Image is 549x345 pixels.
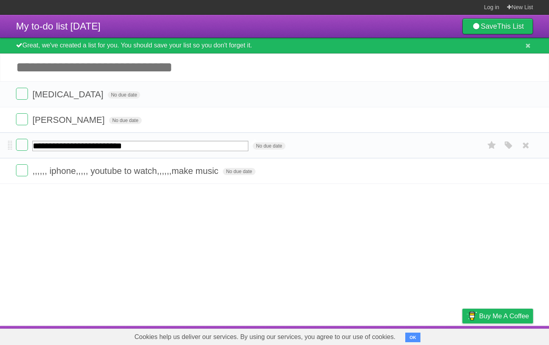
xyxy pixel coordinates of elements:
[32,115,107,125] span: [PERSON_NAME]
[32,166,220,176] span: ,,,,,, iphone,,,,, youtube to watch,,,,,,make music
[462,18,533,34] a: SaveThis List
[16,139,28,151] label: Done
[16,21,101,32] span: My to-do list [DATE]
[109,117,141,124] span: No due date
[479,309,529,323] span: Buy me a coffee
[16,164,28,176] label: Done
[484,139,499,152] label: Star task
[223,168,255,175] span: No due date
[383,328,415,343] a: Developers
[32,89,105,99] span: [MEDICAL_DATA]
[127,329,404,345] span: Cookies help us deliver our services. By using our services, you agree to our use of cookies.
[16,88,28,100] label: Done
[356,328,373,343] a: About
[497,22,524,30] b: This List
[108,91,140,99] span: No due date
[253,142,285,150] span: No due date
[462,309,533,323] a: Buy me a coffee
[452,328,473,343] a: Privacy
[425,328,442,343] a: Terms
[405,333,421,342] button: OK
[466,309,477,323] img: Buy me a coffee
[16,113,28,125] label: Done
[483,328,533,343] a: Suggest a feature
